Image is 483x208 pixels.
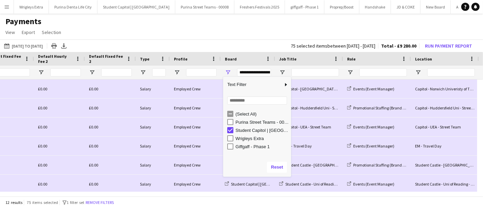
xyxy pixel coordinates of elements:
[225,181,298,187] a: Student Capitol | [GEOGRAPHIC_DATA]
[279,86,361,91] a: Capitol - [GEOGRAPHIC_DATA] - Street Team
[14,0,49,14] button: Wrigleys Extra
[34,137,85,155] div: £0.00
[170,156,221,174] div: Employed Crew
[411,80,479,98] div: Capitol - Norwich Univeristy of The Arts - Street Team
[353,124,394,129] span: Events (Event Manager)
[279,143,312,149] a: EM - Travel Day
[235,111,289,117] div: (Select All)
[231,181,298,187] span: Student Capitol | [GEOGRAPHIC_DATA]
[347,69,353,75] button: Open Filter Menu
[186,68,217,76] input: Profile Filter Input
[60,42,68,50] app-action-btn: Export XLSX
[285,143,312,149] span: EM - Travel Day
[223,77,291,177] div: Column Filter
[347,56,356,62] span: Role
[38,54,73,64] span: Default Hourly Fee 2
[97,0,175,14] button: Student Capitol | [GEOGRAPHIC_DATA]
[227,97,287,105] input: Search filter values
[39,28,64,37] a: Selection
[34,175,85,193] div: £0.00
[85,80,136,98] div: £0.00
[85,118,136,136] div: £0.00
[85,156,136,174] div: £0.00
[136,137,170,155] div: Salary
[359,0,391,14] button: Handshake
[353,86,394,91] span: Events (Event Manager)
[136,175,170,193] div: Salary
[50,42,58,50] app-action-btn: Print
[411,156,479,174] div: Student Castle - [GEOGRAPHIC_DATA] [GEOGRAPHIC_DATA][PERSON_NAME] - Freshers Fair
[34,118,85,136] div: £0.00
[49,0,97,14] button: Purina Denta Life City
[279,56,297,62] span: Job Title
[170,99,221,117] div: Employed Crew
[235,144,289,149] div: giffgaff - Phase 1
[140,69,146,75] button: Open Filter Menu
[285,181,363,187] span: Student Castle - Uni of Reading - Freshers Fair
[34,99,85,117] div: £0.00
[101,68,132,76] input: Default Fixed Fee 2 Filter Input
[170,118,221,136] div: Employed Crew
[85,99,136,117] div: £0.00
[42,29,61,35] span: Selection
[347,162,428,168] a: Promotional Staffing (Brand Ambassadors)
[223,110,291,151] div: Filter List
[359,68,407,76] input: Role Filter Input
[34,80,85,98] div: £0.00
[415,69,421,75] button: Open Filter Menu
[267,162,287,173] button: Reset
[279,69,285,75] button: Open Filter Menu
[291,44,375,48] div: 75 selected items between [DATE] - [DATE]
[27,200,58,205] span: 75 items selected
[347,124,394,129] a: Events (Event Manager)
[279,181,363,187] a: Student Castle - Uni of Reading - Freshers Fair
[223,79,283,90] span: Text Filter
[174,56,187,62] span: Profile
[451,0,477,14] button: Art Fund
[19,28,38,37] a: Export
[285,86,361,91] span: Capitol - [GEOGRAPHIC_DATA] - Street Team
[136,80,170,98] div: Salary
[411,118,479,136] div: Capitol - UEA - Street Team
[411,99,479,117] div: Capitol - Huddersfield Uni - Street Team
[3,42,44,50] button: [DATE] to [DATE]
[170,80,221,98] div: Employed Crew
[279,124,331,129] a: Capitol - UEA - Street Team
[285,105,353,110] span: Capitol - Huddersfield Uni - Street Team
[234,0,285,14] button: Freshers Festivals 2025
[67,200,84,205] span: 1 filter set
[391,0,421,14] button: JD & COKE
[84,199,115,206] button: Remove filters
[175,0,234,14] button: Purina Street Teams - 00008
[3,28,18,37] a: View
[353,181,394,187] span: Events (Event Manager)
[34,156,85,174] div: £0.00
[381,43,416,49] span: Total - £9 280.00
[279,105,353,110] a: Capitol - Huddersfield Uni - Street Team
[411,137,479,155] div: EM - Travel Day
[347,86,394,91] a: Events (Event Manager)
[136,99,170,117] div: Salary
[235,136,289,141] div: Wrigleys Extra
[136,156,170,174] div: Salary
[353,143,394,149] span: Events (Event Manager)
[136,118,170,136] div: Salary
[174,69,180,75] button: Open Filter Menu
[235,128,289,133] div: Student Capitol | [GEOGRAPHIC_DATA]
[353,162,428,168] span: Promotional Staffing (Brand Ambassadors)
[140,56,149,62] span: Type
[347,143,394,149] a: Events (Event Manager)
[411,175,479,193] div: Student Castle - Uni of Reading - Freshers Fair
[225,69,231,75] button: Open Filter Menu
[422,41,475,50] button: Run Payment Report
[89,54,124,64] span: Default Fixed Fee 2
[415,56,432,62] span: Location
[427,68,475,76] input: Location Filter Input
[285,124,331,129] span: Capitol - UEA - Street Team
[50,68,81,76] input: Default Hourly Fee 2 Filter Input
[22,29,35,35] span: Export
[421,0,451,14] button: New Board
[170,175,221,193] div: Employed Crew
[152,68,166,76] input: Type Filter Input
[170,137,221,155] div: Employed Crew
